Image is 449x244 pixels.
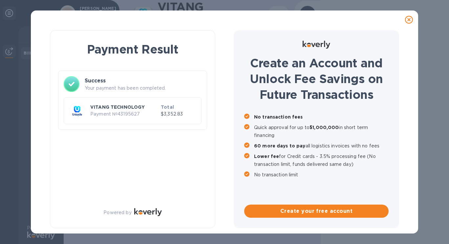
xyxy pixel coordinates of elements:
p: for Credit cards - 3.5% processing fee (No transaction limit, funds delivered same day) [254,152,389,168]
b: Total [161,104,174,110]
b: Lower fee [254,154,279,159]
p: Powered by [103,209,131,216]
p: all logistics invoices with no fees [254,142,389,150]
p: Your payment has been completed. [85,85,202,92]
h1: Create an Account and Unlock Fee Savings on Future Transactions [244,55,389,102]
h3: Success [85,77,202,85]
h1: Payment Result [61,41,204,57]
img: Logo [134,208,162,216]
b: $1,000,000 [310,125,339,130]
p: No transaction limit [254,171,389,179]
p: Quick approval for up to in short term financing [254,123,389,139]
img: Logo [303,41,330,49]
b: 60 more days to pay [254,143,306,148]
p: $3,352.83 [161,111,196,118]
p: Payment № 43195627 [90,111,158,118]
span: Create your free account [249,207,383,215]
button: Create your free account [244,205,389,218]
p: VITANG TECHNOLOGY [90,104,158,110]
b: No transaction fees [254,114,303,120]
